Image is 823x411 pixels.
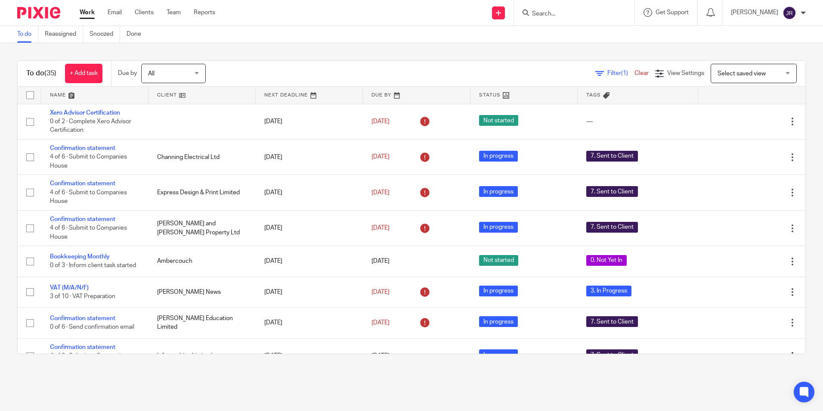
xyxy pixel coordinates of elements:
span: In progress [479,349,518,360]
td: Channing Electrical Ltd [149,139,256,174]
span: 3 of 10 · VAT Preparation [50,293,115,299]
span: View Settings [667,70,704,76]
span: All [148,71,155,77]
span: [DATE] [371,289,390,295]
span: Tags [586,93,601,97]
p: [PERSON_NAME] [731,8,778,17]
td: [DATE] [256,175,363,210]
span: [DATE] [371,258,390,265]
span: Filter [607,70,634,76]
span: [DATE] [371,320,390,326]
a: VAT (M/A/N/F) [50,285,89,291]
td: [DATE] [256,277,363,307]
span: 4 of 6 · Submit to Companies House [50,353,127,368]
span: 7. Sent to Client [586,222,638,233]
span: [DATE] [371,154,390,160]
a: Xero Advisor Certification [50,110,120,116]
a: Clear [634,70,649,76]
span: (35) [44,70,56,77]
span: Not started [479,255,518,266]
img: Pixie [17,7,60,19]
td: [DATE] [256,338,363,374]
a: Work [80,8,95,17]
span: 3. In Progress [586,286,631,296]
span: 4 of 6 · Submit to Companies House [50,190,127,205]
a: Reports [194,8,215,17]
span: In progress [479,222,518,233]
span: In progress [479,151,518,162]
span: 0. Not Yet In [586,255,627,266]
td: [PERSON_NAME] Education Limited [149,308,256,338]
a: Team [167,8,181,17]
a: To do [17,26,38,43]
a: + Add task [65,64,102,83]
span: 4 of 6 · Submit to Companies House [50,154,127,169]
span: 0 of 3 · Inform client task started [50,263,136,269]
input: Search [531,10,609,18]
span: 7. Sent to Client [586,316,638,327]
td: [DATE] [256,104,363,139]
span: In progress [479,316,518,327]
a: Confirmation statement [50,145,115,151]
span: [DATE] [371,190,390,196]
span: [DATE] [371,118,390,125]
a: Bookkeeping Monthly [50,254,110,260]
span: (1) [621,70,628,76]
span: 7. Sent to Client [586,186,638,197]
td: [DATE] [256,308,363,338]
span: 7. Sent to Client [586,349,638,360]
td: [PERSON_NAME] News [149,277,256,307]
td: Express Design & Print Limited [149,175,256,210]
a: Snoozed [90,26,120,43]
a: Reassigned [45,26,83,43]
span: 0 of 2 · Complete Xero Advisor Certification [50,118,131,134]
div: --- [586,117,690,126]
a: Clients [135,8,154,17]
a: Confirmation statement [50,344,115,350]
td: [DATE] [256,210,363,246]
td: [DATE] [256,139,363,174]
a: Done [127,26,148,43]
span: In progress [479,286,518,296]
td: [DATE] [256,246,363,277]
td: Ambercouch [149,246,256,277]
td: [PERSON_NAME] and [PERSON_NAME] Property Ltd [149,210,256,246]
img: svg%3E [783,6,796,20]
a: Confirmation statement [50,181,115,187]
h1: To do [26,69,56,78]
a: Email [108,8,122,17]
span: In progress [479,186,518,197]
a: Confirmation statement [50,315,115,321]
span: [DATE] [371,225,390,231]
span: Get Support [656,9,689,16]
span: 4 of 6 · Submit to Companies House [50,225,127,240]
span: [DATE] [371,353,390,359]
p: Due by [118,69,137,78]
a: Confirmation statement [50,216,115,222]
span: Not started [479,115,518,126]
span: 0 of 6 · Send confirmation email [50,324,134,330]
td: Infographics Limited [149,338,256,374]
span: 7. Sent to Client [586,151,638,162]
span: Select saved view [718,71,766,77]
